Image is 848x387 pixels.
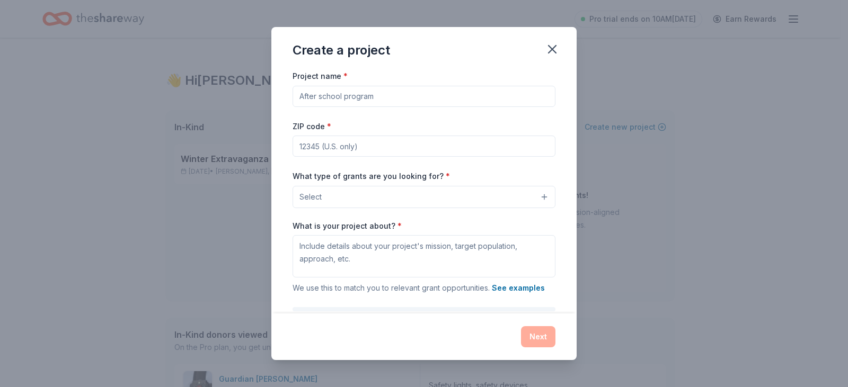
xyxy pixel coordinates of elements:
[293,283,545,292] span: We use this to match you to relevant grant opportunities.
[299,191,322,203] span: Select
[293,121,331,132] label: ZIP code
[293,186,555,208] button: Select
[293,136,555,157] input: 12345 (U.S. only)
[293,71,348,82] label: Project name
[293,171,450,182] label: What type of grants are you looking for?
[293,86,555,107] input: After school program
[293,42,390,59] div: Create a project
[293,221,402,231] label: What is your project about?
[492,282,545,294] button: See examples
